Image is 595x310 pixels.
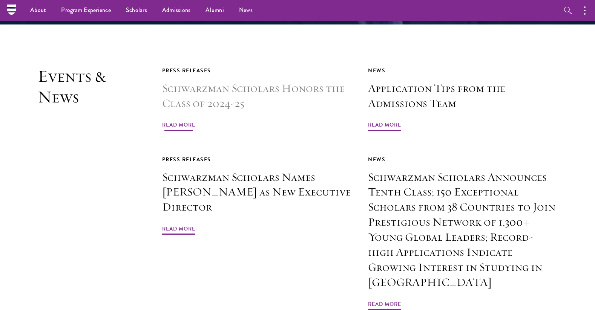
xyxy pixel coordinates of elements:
a: Press Releases Schwarzman Scholars Honors the Class of 2024-25 Read More [162,66,351,132]
span: Read More [368,120,401,132]
div: News [368,155,557,164]
h3: Schwarzman Scholars Names [PERSON_NAME] as New Executive Director [162,170,351,215]
span: Read More [162,224,195,236]
div: Press Releases [162,66,351,75]
h3: Schwarzman Scholars Announces Tenth Class; 150 Exceptional Scholars from 38 Countries to Join Pre... [368,170,557,290]
span: Read More [162,120,195,132]
h3: Application Tips from the Admissions Team [368,81,557,111]
div: Press Releases [162,155,351,164]
a: News Application Tips from the Admissions Team Read More [368,66,557,132]
div: News [368,66,557,75]
h3: Schwarzman Scholars Honors the Class of 2024-25 [162,81,351,111]
a: Press Releases Schwarzman Scholars Names [PERSON_NAME] as New Executive Director Read More [162,155,351,236]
